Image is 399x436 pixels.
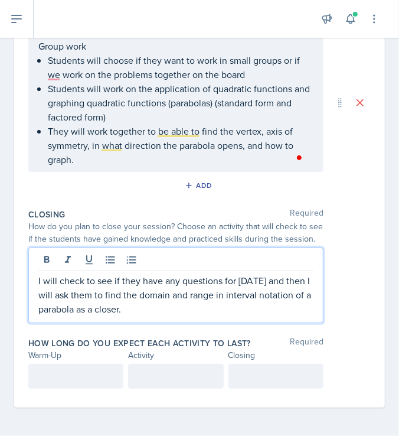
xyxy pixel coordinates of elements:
span: Required [290,209,323,220]
label: How long do you expect each activity to last? [28,337,251,349]
label: Closing [28,209,65,220]
p: Students will choose if they want to work in small groups or if we work on the problems together ... [48,53,313,82]
p: They will work together to be able to find the vertex, axis of symmetry, in what direction the pa... [48,124,313,167]
button: Add [181,177,219,194]
div: Add [187,181,212,190]
p: I will check to see if they have any questions for [DATE] and then I will ask them to find the do... [38,274,313,316]
span: Required [290,337,323,349]
div: Warm-Up [28,349,123,362]
div: How do you plan to close your session? Choose an activity that will check to see if the students ... [28,220,323,245]
div: To enrich screen reader interactions, please activate Accessibility in Grammarly extension settings [38,39,313,167]
p: Students will work on the application of quadratic functions and graphing quadratic functions (pa... [48,82,313,124]
div: Activity [128,349,223,362]
p: Group work [38,39,313,53]
div: Closing [228,349,323,362]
